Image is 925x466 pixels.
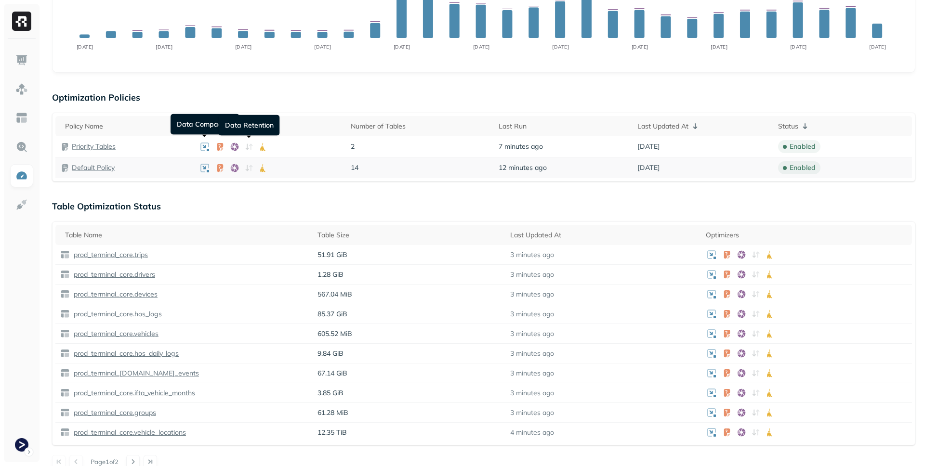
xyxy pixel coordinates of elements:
[317,329,501,338] p: 605.52 MiB
[72,142,116,151] a: Priority Tables
[70,349,179,358] a: prod_terminal_core.hos_daily_logs
[510,428,554,437] p: 4 minutes ago
[15,141,28,153] img: Query Explorer
[510,290,554,299] p: 3 minutes ago
[72,428,186,437] p: prod_terminal_core.vehicle_locations
[499,142,543,151] span: 7 minutes ago
[790,142,816,151] p: enabled
[317,428,501,437] p: 12.35 TiB
[15,54,28,66] img: Dashboard
[15,169,28,182] img: Optimization
[72,310,162,319] p: prod_terminal_core.hos_logs
[637,120,768,132] div: Last Updated At
[60,368,70,378] img: table
[15,438,28,452] img: Terminal
[60,349,70,358] img: table
[60,408,70,417] img: table
[70,310,162,319] a: prod_terminal_core.hos_logs
[510,408,554,417] p: 3 minutes ago
[235,44,252,50] tspan: [DATE]
[15,83,28,95] img: Assets
[317,250,501,259] p: 51.91 GiB
[510,369,554,378] p: 3 minutes ago
[70,290,158,299] a: prod_terminal_core.devices
[70,408,156,417] a: prod_terminal_core.groups
[77,44,93,50] tspan: [DATE]
[351,142,489,151] p: 2
[499,120,628,132] div: Last Run
[637,163,660,172] span: [DATE]
[499,163,547,172] span: 12 minutes ago
[72,408,156,417] p: prod_terminal_core.groups
[637,142,660,151] span: [DATE]
[711,44,727,50] tspan: [DATE]
[52,201,915,212] p: Table Optimization Status
[351,120,489,132] div: Number of Tables
[70,428,186,437] a: prod_terminal_core.vehicle_locations
[317,310,501,319] p: 85.37 GiB
[91,457,119,466] p: Page 1 of 2
[510,229,696,241] div: Last Updated At
[60,427,70,437] img: table
[314,44,331,50] tspan: [DATE]
[351,163,489,172] p: 14
[72,388,195,398] p: prod_terminal_core.ifta_vehicle_months
[219,115,280,136] div: Data Retention
[60,289,70,299] img: table
[72,270,155,279] p: prod_terminal_core.drivers
[70,270,155,279] a: prod_terminal_core.drivers
[72,163,115,172] a: Default Policy
[510,270,554,279] p: 3 minutes ago
[317,369,501,378] p: 67.14 GiB
[510,329,554,338] p: 3 minutes ago
[869,44,886,50] tspan: [DATE]
[473,44,490,50] tspan: [DATE]
[156,44,172,50] tspan: [DATE]
[317,290,501,299] p: 567.04 MiB
[60,388,70,398] img: table
[15,112,28,124] img: Asset Explorer
[65,120,189,132] div: Policy Name
[552,44,569,50] tspan: [DATE]
[72,329,159,338] p: prod_terminal_core.vehicles
[510,349,554,358] p: 3 minutes ago
[65,229,308,241] div: Table Name
[52,92,915,103] p: Optimization Policies
[72,290,158,299] p: prod_terminal_core.devices
[72,250,148,259] p: prod_terminal_core.trips
[60,309,70,319] img: table
[778,120,907,132] div: Status
[394,44,410,50] tspan: [DATE]
[317,388,501,398] p: 3.85 GiB
[70,388,195,398] a: prod_terminal_core.ifta_vehicle_months
[510,250,554,259] p: 3 minutes ago
[171,114,239,135] div: Data Compaction
[317,408,501,417] p: 61.28 MiB
[15,198,28,211] img: Integrations
[317,349,501,358] p: 9.84 GiB
[790,163,816,172] p: enabled
[632,44,648,50] tspan: [DATE]
[60,270,70,279] img: table
[60,329,70,338] img: table
[317,270,501,279] p: 1.28 GiB
[70,250,148,259] a: prod_terminal_core.trips
[72,349,179,358] p: prod_terminal_core.hos_daily_logs
[790,44,807,50] tspan: [DATE]
[317,229,501,241] div: Table Size
[706,229,907,241] div: Optimizers
[70,329,159,338] a: prod_terminal_core.vehicles
[72,369,199,378] p: prod_terminal_[DOMAIN_NAME]_events
[510,388,554,398] p: 3 minutes ago
[70,369,199,378] a: prod_terminal_[DOMAIN_NAME]_events
[510,310,554,319] p: 3 minutes ago
[60,250,70,259] img: table
[12,12,31,31] img: Ryft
